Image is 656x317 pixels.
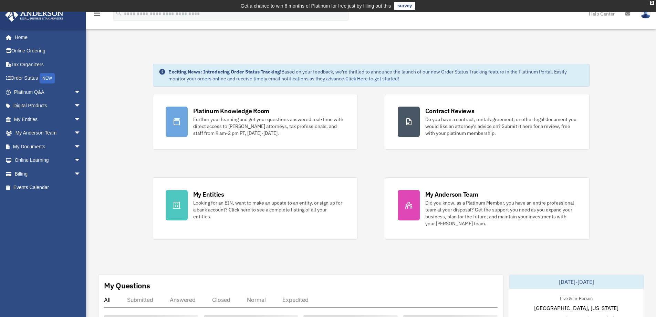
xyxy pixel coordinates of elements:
[193,107,270,115] div: Platinum Knowledge Room
[650,1,654,5] div: close
[509,275,644,289] div: [DATE]-[DATE]
[153,177,357,240] a: My Entities Looking for an EIN, want to make an update to an entity, or sign up for a bank accoun...
[212,296,230,303] div: Closed
[5,44,91,58] a: Online Ordering
[5,85,91,99] a: Platinum Q&Aarrow_drop_down
[104,280,150,291] div: My Questions
[93,10,101,18] i: menu
[385,177,590,240] a: My Anderson Team Did you know, as a Platinum Member, you have an entire professional team at your...
[5,126,91,140] a: My Anderson Teamarrow_drop_down
[170,296,196,303] div: Answered
[5,140,91,153] a: My Documentsarrow_drop_down
[74,153,88,168] span: arrow_drop_down
[93,12,101,18] a: menu
[554,294,598,301] div: Live & In-Person
[425,116,577,137] div: Do you have a contract, rental agreement, or other legal document you would like an attorney's ad...
[394,2,415,10] a: survey
[5,112,91,126] a: My Entitiesarrow_drop_down
[74,126,88,140] span: arrow_drop_down
[153,94,357,150] a: Platinum Knowledge Room Further your learning and get your questions answered real-time with dire...
[425,107,475,115] div: Contract Reviews
[74,167,88,181] span: arrow_drop_down
[74,140,88,154] span: arrow_drop_down
[385,94,590,150] a: Contract Reviews Do you have a contract, rental agreement, or other legal document you would like...
[3,8,65,22] img: Anderson Advisors Platinum Portal
[127,296,153,303] div: Submitted
[241,2,391,10] div: Get a chance to win 6 months of Platinum for free just by filling out this
[104,296,111,303] div: All
[74,85,88,99] span: arrow_drop_down
[193,199,345,220] div: Looking for an EIN, want to make an update to an entity, or sign up for a bank account? Click her...
[345,76,399,82] a: Click Here to get started!
[168,68,584,82] div: Based on your feedback, we're thrilled to announce the launch of our new Order Status Tracking fe...
[641,9,651,19] img: User Pic
[534,304,618,312] span: [GEOGRAPHIC_DATA], [US_STATE]
[247,296,266,303] div: Normal
[5,167,91,181] a: Billingarrow_drop_down
[168,69,281,75] strong: Exciting News: Introducing Order Status Tracking!
[5,71,91,86] a: Order StatusNEW
[5,58,91,71] a: Tax Organizers
[425,199,577,227] div: Did you know, as a Platinum Member, you have an entire professional team at your disposal? Get th...
[115,9,123,17] i: search
[5,181,91,195] a: Events Calendar
[282,296,309,303] div: Expedited
[74,112,88,127] span: arrow_drop_down
[40,73,55,83] div: NEW
[425,190,478,199] div: My Anderson Team
[5,30,88,44] a: Home
[74,99,88,113] span: arrow_drop_down
[193,116,345,137] div: Further your learning and get your questions answered real-time with direct access to [PERSON_NAM...
[5,153,91,167] a: Online Learningarrow_drop_down
[5,99,91,113] a: Digital Productsarrow_drop_down
[193,190,224,199] div: My Entities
